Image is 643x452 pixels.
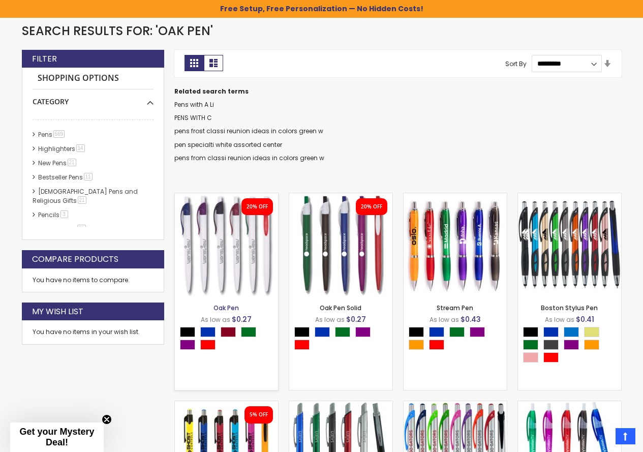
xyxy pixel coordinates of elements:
[437,304,473,312] a: Stream Pen
[250,411,268,418] div: 5% OFF
[213,304,239,312] a: Oak Pen
[409,340,424,350] div: Orange
[232,314,252,324] span: $0.27
[576,314,594,324] span: $0.41
[221,327,236,337] div: Burgundy
[36,159,80,167] a: New Pens21
[175,193,278,201] a: Oak Pen
[404,193,507,201] a: Stream Pen
[180,340,195,350] div: Purple
[32,254,118,265] strong: Compare Products
[185,55,204,71] strong: Grid
[543,352,559,363] div: Red
[523,327,621,365] div: Select A Color
[315,315,345,324] span: As low as
[294,327,392,352] div: Select A Color
[174,113,212,122] a: PENS WITH C
[430,315,459,324] span: As low as
[505,59,527,68] label: Sort By
[543,327,559,337] div: Blue
[180,327,278,352] div: Select A Color
[461,314,481,324] span: $0.43
[175,193,278,296] img: Oak Pen
[53,130,65,138] span: 569
[289,193,392,296] img: Oak Pen Solid
[409,327,424,337] div: Black
[247,203,268,210] div: 20% OFF
[584,327,599,337] div: Gold
[36,225,89,233] a: hp-featured11
[32,306,83,317] strong: My Wish List
[36,210,72,219] a: Pencils3
[78,196,86,204] span: 21
[559,425,643,452] iframe: Google Customer Reviews
[33,187,138,205] a: [DEMOGRAPHIC_DATA] Pens and Religious Gifts21
[201,315,230,324] span: As low as
[320,304,361,312] a: Oak Pen Solid
[174,127,323,135] a: pens frost classi reunion ideas in colors green w
[355,327,371,337] div: Purple
[545,315,574,324] span: As low as
[19,427,94,447] span: Get your Mystery Deal!
[523,340,538,350] div: Green
[33,89,154,107] div: Category
[174,100,214,109] a: Pens with A Li
[289,401,392,409] a: Samster Metal Pen
[564,327,579,337] div: Blue Light
[294,340,310,350] div: Red
[518,193,621,296] img: Boston Stylus Pen
[409,327,507,352] div: Select A Color
[518,193,621,201] a: Boston Stylus Pen
[289,193,392,201] a: Oak Pen Solid
[174,154,324,162] a: pens from classi reunion ideas in colors green w
[241,327,256,337] div: Green
[77,225,86,232] span: 11
[33,328,154,336] div: You have no items in your wish list.
[361,203,382,210] div: 20% OFF
[584,340,599,350] div: Orange
[68,159,76,166] span: 21
[180,327,195,337] div: Black
[541,304,598,312] a: Boston Stylus Pen
[174,140,282,149] a: pen specialti white assorted center
[32,53,57,65] strong: Filter
[76,144,85,152] span: 14
[523,352,538,363] div: Rose
[10,423,104,452] div: Get your Mystery Deal!Close teaser
[564,340,579,350] div: Purple
[346,314,366,324] span: $0.27
[22,268,164,292] div: You have no items to compare.
[404,401,507,409] a: Lexus Stylus Pen
[470,327,485,337] div: Purple
[175,401,278,409] a: Louisiana Pen
[404,193,507,296] img: Stream Pen
[449,327,465,337] div: Green
[200,340,216,350] div: Red
[315,327,330,337] div: Blue
[543,340,559,350] div: Grey Charcoal
[33,68,154,89] strong: Shopping Options
[36,173,96,182] a: Bestseller Pens11
[60,210,68,218] span: 3
[102,414,112,425] button: Close teaser
[84,173,93,180] span: 11
[335,327,350,337] div: Green
[36,130,69,139] a: Pens569
[523,327,538,337] div: Black
[518,401,621,409] a: Frosted Grip Slimster Pen
[429,340,444,350] div: Red
[36,144,88,153] a: Highlighters14
[174,87,622,96] dt: Related search terms
[429,327,444,337] div: Blue
[200,327,216,337] div: Blue
[22,22,213,39] span: Search results for: 'Oak Pen'
[294,327,310,337] div: Black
